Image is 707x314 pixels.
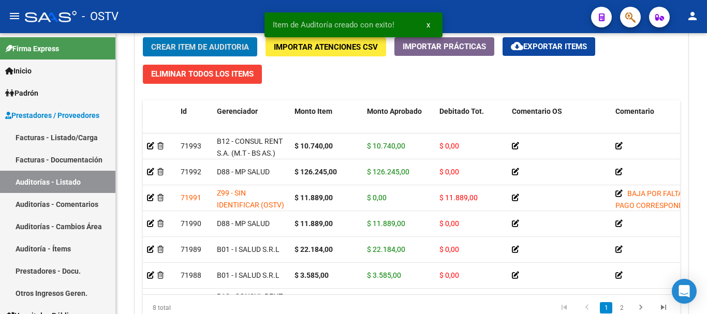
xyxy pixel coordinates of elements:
[439,219,459,228] span: $ 0,00
[294,107,332,115] span: Monto Item
[435,100,508,146] datatable-header-cell: Debitado Tot.
[294,193,333,202] strong: $ 11.889,00
[290,100,363,146] datatable-header-cell: Monto Item
[181,271,201,279] span: 71988
[439,142,459,150] span: $ 0,00
[181,107,187,115] span: Id
[294,142,333,150] strong: $ 10.740,00
[217,107,258,115] span: Gerenciador
[600,302,612,313] a: 1
[143,37,257,56] button: Crear Item de Auditoria
[217,168,270,176] span: D88 - MP SALUD
[181,245,201,253] span: 71989
[181,219,201,228] span: 71990
[508,100,611,146] datatable-header-cell: Comentario OS
[512,107,562,115] span: Comentario OS
[5,87,38,99] span: Padrón
[294,271,329,279] strong: $ 3.585,00
[686,10,699,22] mat-icon: person
[5,110,99,121] span: Prestadores / Proveedores
[439,193,478,202] span: $ 11.889,00
[294,219,333,228] strong: $ 11.889,00
[426,20,430,29] span: x
[439,168,459,176] span: $ 0,00
[367,107,422,115] span: Monto Aprobado
[5,43,59,54] span: Firma Express
[217,292,283,312] span: B12 - CONSUL RENT S.A. (M.T - BS AS.)
[217,137,283,157] span: B12 - CONSUL RENT S.A. (M.T - BS AS.)
[367,245,405,253] span: $ 22.184,00
[439,107,484,115] span: Debitado Tot.
[511,40,523,52] mat-icon: cloud_download
[181,142,201,150] span: 71993
[367,193,387,202] span: $ 0,00
[503,37,595,56] button: Exportar Items
[217,189,284,209] span: Z99 - SIN IDENTIFICAR (OSTV)
[143,65,262,84] button: Eliminar Todos los Items
[294,245,333,253] strong: $ 22.184,00
[367,219,405,228] span: $ 11.889,00
[577,302,597,313] a: go to previous page
[367,142,405,150] span: $ 10.740,00
[363,100,435,146] datatable-header-cell: Monto Aprobado
[554,302,574,313] a: go to first page
[418,16,438,34] button: x
[631,302,651,313] a: go to next page
[273,20,394,30] span: Item de Auditoría creado con exito!
[181,168,201,176] span: 71992
[511,42,587,51] span: Exportar Items
[213,100,290,146] datatable-header-cell: Gerenciador
[151,42,249,52] span: Crear Item de Auditoria
[654,302,673,313] a: go to last page
[82,5,119,28] span: - OSTV
[217,245,279,253] span: B01 - I SALUD S.R.L
[217,219,270,228] span: D88 - MP SALUD
[8,10,21,22] mat-icon: menu
[367,168,409,176] span: $ 126.245,00
[176,100,213,146] datatable-header-cell: Id
[672,279,697,304] div: Open Intercom Messenger
[615,302,628,313] a: 2
[151,69,254,79] span: Eliminar Todos los Items
[5,65,32,77] span: Inicio
[294,168,337,176] strong: $ 126.245,00
[439,245,459,253] span: $ 0,00
[615,107,654,115] span: Comentario
[367,271,401,279] span: $ 3.585,00
[439,271,459,279] span: $ 0,00
[181,193,201,202] span: 71991
[217,271,279,279] span: B01 - I SALUD S.R.L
